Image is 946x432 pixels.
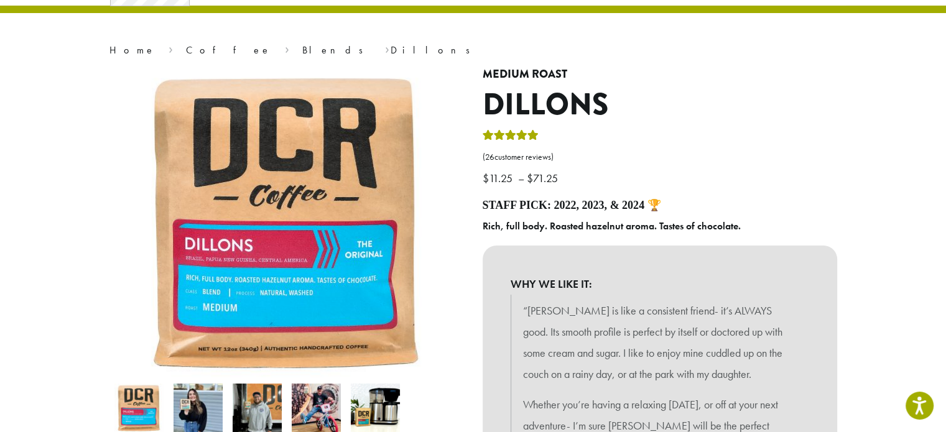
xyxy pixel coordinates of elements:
span: – [518,171,524,185]
img: Dillons [131,68,442,379]
a: Blends [302,44,371,57]
a: (26customer reviews) [483,151,837,163]
span: › [169,39,173,58]
a: Home [109,44,155,57]
span: $ [527,171,533,185]
div: Rated 5.00 out of 5 [483,128,539,147]
span: › [384,39,389,58]
span: 26 [485,152,494,162]
bdi: 11.25 [483,171,516,185]
span: › [285,39,289,58]
h4: Medium Roast [483,68,837,81]
span: $ [483,171,489,185]
h1: Dillons [483,87,837,123]
p: “[PERSON_NAME] is like a consistent friend- it’s ALWAYS good. Its smooth profile is perfect by it... [523,300,797,384]
a: Coffee [186,44,271,57]
h4: Staff Pick: 2022, 2023, & 2024 🏆 [483,199,837,213]
nav: Breadcrumb [109,43,837,58]
bdi: 71.25 [527,171,561,185]
b: Rich, full body. Roasted hazelnut aroma. Tastes of chocolate. [483,219,741,232]
b: WHY WE LIKE IT: [511,273,809,295]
